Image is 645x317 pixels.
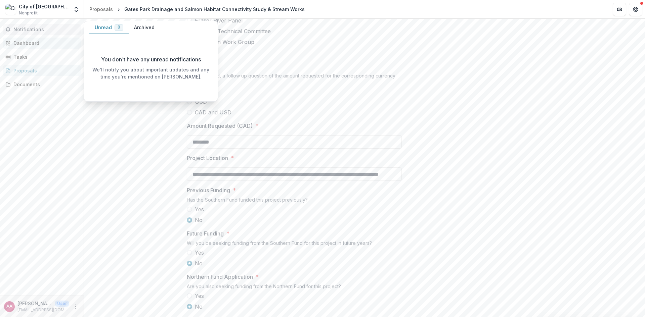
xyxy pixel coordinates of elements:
[89,66,212,80] p: We'll notify you about important updates and any time you're mentioned on [PERSON_NAME].
[13,40,76,47] div: Dashboard
[195,27,271,35] span: Chinook Technical Committee
[613,3,626,16] button: Partners
[3,38,81,49] a: Dashboard
[19,10,38,16] span: Nonprofit
[629,3,642,16] button: Get Help
[5,4,16,15] img: City of Port Coquitlam
[187,240,402,249] div: Will you be seeking funding from the Southern Fund for this project in future years?
[87,4,116,14] a: Proposals
[3,65,81,76] a: Proposals
[87,4,307,14] nav: breadcrumb
[17,307,69,313] p: [EMAIL_ADDRESS][DOMAIN_NAME]
[118,25,120,30] span: 0
[13,53,76,60] div: Tasks
[187,283,402,292] div: Are you also seeking funding from the Northern Fund for this project?
[195,108,231,116] span: CAD and USD
[6,304,12,309] div: Ajai Varghese Alex
[187,229,224,237] p: Future Funding
[55,301,69,307] p: User
[195,303,203,311] span: No
[89,21,129,34] button: Unread
[187,154,228,162] p: Project Location
[195,292,204,300] span: Yes
[195,249,204,257] span: Yes
[124,6,305,13] div: Gates Park Drainage and Salmon Habitat Connectivity Study & Stream Works
[101,55,201,63] p: You don't have any unread notifications
[129,21,160,34] button: Archived
[187,273,253,281] p: Northern Fund Application
[187,186,230,194] p: Previous Funding
[195,38,254,46] span: Okanagan Work Group
[3,79,81,90] a: Documents
[13,81,76,88] div: Documents
[17,300,52,307] p: [PERSON_NAME] [PERSON_NAME]
[13,27,78,33] span: Notifications
[3,24,81,35] button: Notifications
[195,259,203,267] span: No
[187,197,402,205] div: Has the Southern Fund funded this project previously?
[72,3,81,16] button: Open entity switcher
[187,122,253,130] p: Amount Requested (CAD)
[195,205,204,213] span: Yes
[195,216,203,224] span: No
[195,16,243,24] span: Fraser River Panel
[187,73,402,87] div: Once selected, a follow up question of the amount requested for the corresponding currency will d...
[72,303,80,311] button: More
[3,51,81,62] a: Tasks
[195,98,207,106] span: USD
[13,67,76,74] div: Proposals
[89,6,113,13] div: Proposals
[19,3,69,10] div: City of [GEOGRAPHIC_DATA]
